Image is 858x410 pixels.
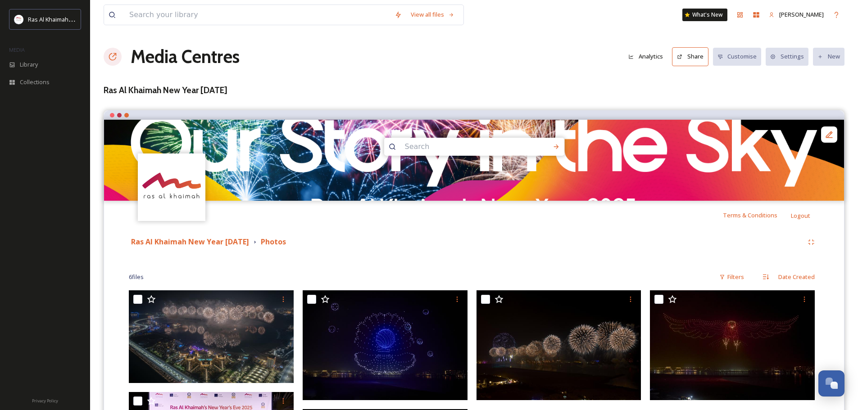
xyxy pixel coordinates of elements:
img: ext_1735677064.008583_-GWR RAK NYE 2024 4.jpg [650,290,815,400]
img: 41d62023-764c-459e-a281-54ac939b3615.jpg [139,154,204,220]
span: Collections [20,78,50,86]
img: RAK NYE 2025 2.jpg [477,290,641,400]
div: Filters [715,268,749,286]
a: Terms & Conditions [723,210,791,221]
input: Search [400,137,524,157]
span: Logout [791,212,810,220]
span: 6 file s [129,273,144,281]
img: 4698_RAKTDA_NYE PROJECT_2AW-Social_1920x1080.png [104,120,844,201]
span: Privacy Policy [32,398,58,404]
input: Search your library [125,5,390,25]
button: Analytics [624,48,667,65]
strong: Ras Al Khaimah New Year [DATE] [131,237,249,247]
a: View all files [406,6,459,23]
a: Media Centres [131,43,240,70]
span: MEDIA [9,46,25,53]
a: Settings [766,48,813,65]
a: Analytics [624,48,672,65]
img: Logo_RAKTDA_RGB-01.png [14,15,23,24]
span: [PERSON_NAME] [779,10,824,18]
div: Date Created [774,268,819,286]
a: [PERSON_NAME] [764,6,828,23]
button: Share [672,47,708,66]
button: Customise [713,48,762,65]
span: Terms & Conditions [723,211,777,219]
h3: Ras Al Khaimah New Year [DATE] [104,84,844,97]
img: GWR Seashell RAK NWE.jpg [303,290,468,400]
img: ext_1735677680.862132_contact@vromero.com-victor romero rixos3 copy.jpg [129,290,294,383]
a: Privacy Policy [32,395,58,405]
a: What's New [682,9,727,21]
button: Open Chat [818,370,844,396]
strong: Photos [261,237,286,247]
span: Ras Al Khaimah Tourism Development Authority [28,15,155,23]
button: Settings [766,48,808,65]
button: New [813,48,844,65]
a: Customise [713,48,766,65]
span: Library [20,60,38,69]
